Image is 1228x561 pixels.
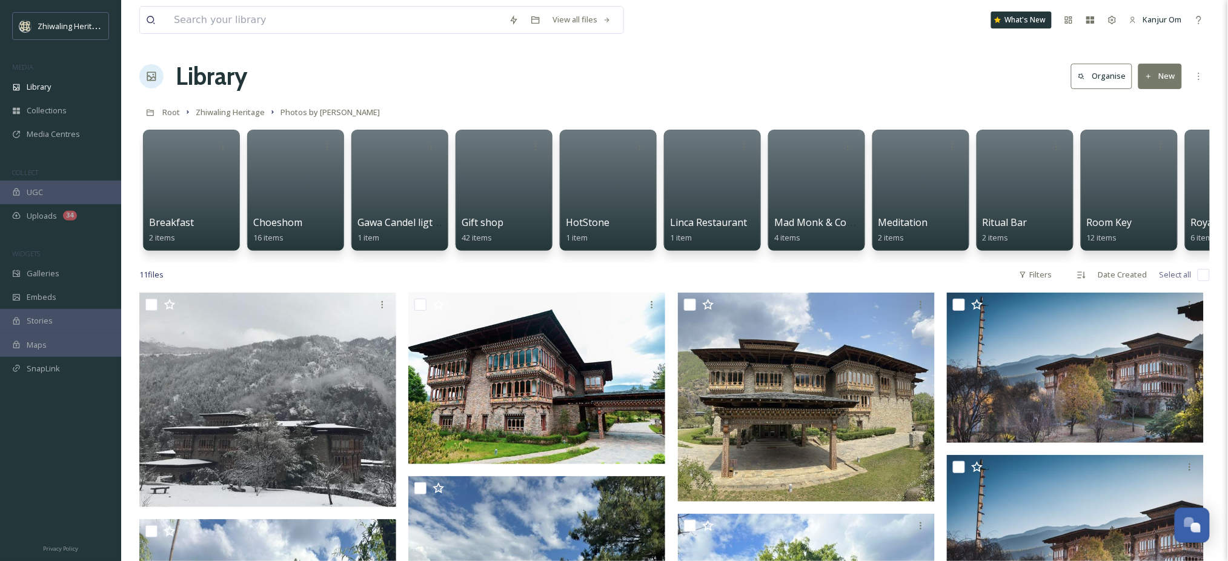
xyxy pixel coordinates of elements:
span: Stories [27,315,53,327]
span: 4 items [774,232,800,243]
input: Search your library [168,7,503,33]
span: 2 items [878,232,904,243]
span: MEDIA [12,62,33,71]
a: Library [176,58,247,95]
span: 1 item [566,232,588,243]
a: What's New [991,12,1052,28]
span: Choeshom [253,216,302,229]
a: Mad Monk & Cocktails4 items [774,217,875,243]
img: Screenshot%202025-04-29%20at%2011.05.50.png [19,20,32,32]
span: 1 item [357,232,379,243]
span: Media Centres [27,128,80,140]
span: Zhiwaling Heritage [196,107,265,118]
span: Breakfast [149,216,194,229]
a: Ritual Bar2 items [983,217,1027,243]
img: Zhl.jpeg [947,293,1204,443]
span: 16 items [253,232,284,243]
a: Privacy Policy [43,540,78,555]
a: Room Key12 items [1087,217,1132,243]
a: Organise [1071,64,1138,88]
span: Library [27,81,51,93]
span: 1 item [670,232,692,243]
span: Uploads [27,210,57,222]
span: Meditation [878,216,928,229]
div: Date Created [1092,263,1153,287]
img: Zhl 2.jpeg [408,293,665,464]
span: Collections [27,105,67,116]
a: Root [162,105,180,119]
span: Root [162,107,180,118]
a: Zhiwaling Heritage [196,105,265,119]
a: Photos by [PERSON_NAME] [280,105,380,119]
span: COLLECT [12,168,38,177]
span: Room Key [1087,216,1132,229]
span: Gift shop [462,216,503,229]
span: SnapLink [27,363,60,374]
span: Maps [27,339,47,351]
span: Kanjur Om [1143,14,1182,25]
span: Privacy Policy [43,545,78,553]
span: 2 items [149,232,175,243]
span: Zhiwaling Heritage [38,20,105,32]
a: View all files [546,8,617,32]
span: Linca Restaurant [670,216,747,229]
span: 12 items [1087,232,1117,243]
span: Ritual Bar [983,216,1027,229]
div: 34 [63,211,77,221]
span: 6 items [1191,232,1217,243]
a: Meditation2 items [878,217,928,243]
span: WIDGETS [12,249,40,258]
span: Select all [1160,269,1192,280]
span: Embeds [27,291,56,303]
button: Organise [1071,64,1132,88]
a: Choeshom16 items [253,217,302,243]
span: 42 items [462,232,492,243]
span: UGC [27,187,43,198]
img: WhatsApp Image 2023-08-24 at 3.48.29 PM.jpeg [139,293,396,506]
span: Photos by [PERSON_NAME] [280,107,380,118]
img: Zhl 1.jpeg [678,293,935,502]
button: Open Chat [1175,508,1210,543]
span: Galleries [27,268,59,279]
span: Mad Monk & Cocktails [774,216,875,229]
span: HotStone [566,216,609,229]
span: 2 items [983,232,1009,243]
a: Kanjur Om [1123,8,1188,32]
button: New [1138,64,1182,88]
a: Gawa Candel ligth dinner1 item [357,217,471,243]
a: HotStone1 item [566,217,609,243]
a: Linca Restaurant1 item [670,217,747,243]
span: 11 file s [139,269,164,280]
a: Gift shop42 items [462,217,503,243]
a: Breakfast2 items [149,217,194,243]
span: Gawa Candel ligth dinner [357,216,471,229]
div: Filters [1013,263,1058,287]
